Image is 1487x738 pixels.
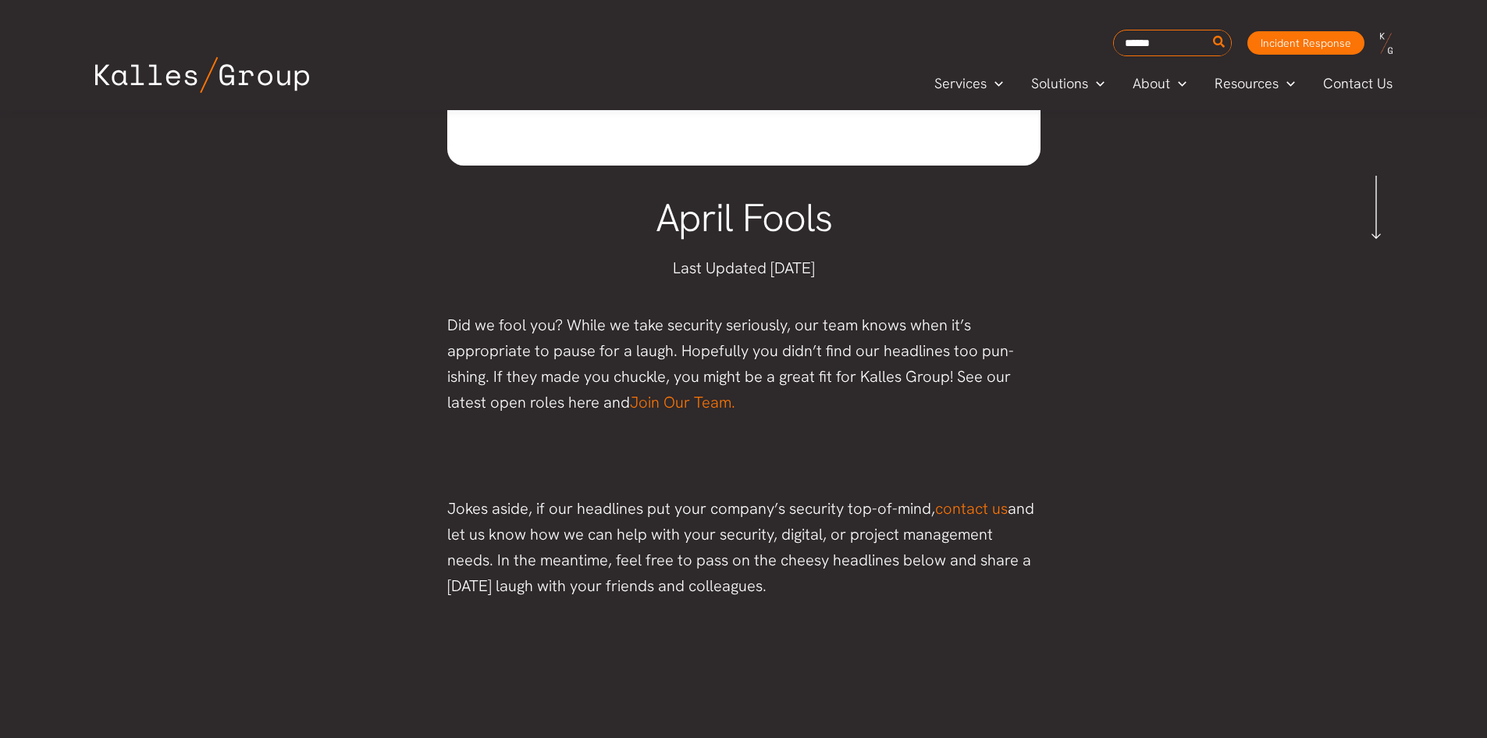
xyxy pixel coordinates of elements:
a: AboutMenu Toggle [1119,72,1201,95]
span: Menu Toggle [1279,72,1295,95]
a: ServicesMenu Toggle [920,72,1017,95]
button: Search [1210,30,1229,55]
a: ResourcesMenu Toggle [1201,72,1309,95]
a: contact us [935,498,1008,519]
span: Resources [1215,72,1279,95]
span: Solutions [1031,72,1088,95]
nav: Primary Site Navigation [920,70,1407,96]
span: About [1133,72,1170,95]
span: Services [934,72,987,95]
img: Kalles Group [95,57,309,93]
span: Menu Toggle [987,72,1003,95]
span: Contact Us [1323,72,1393,95]
span: Last Updated [DATE] [673,258,815,278]
a: Incident Response [1247,31,1364,55]
a: Join Our Team. [630,392,735,412]
p: Did we fool you? While we take security seriously, our team knows when it’s appropriate to pause ... [447,312,1041,415]
span: Menu Toggle [1088,72,1105,95]
p: Jokes aside, if our headlines put your company’s security top-of-mind, and let us know how we can... [447,496,1041,599]
span: Menu Toggle [1170,72,1186,95]
a: Contact Us [1309,72,1408,95]
span: April Fools [656,192,832,243]
a: SolutionsMenu Toggle [1017,72,1119,95]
